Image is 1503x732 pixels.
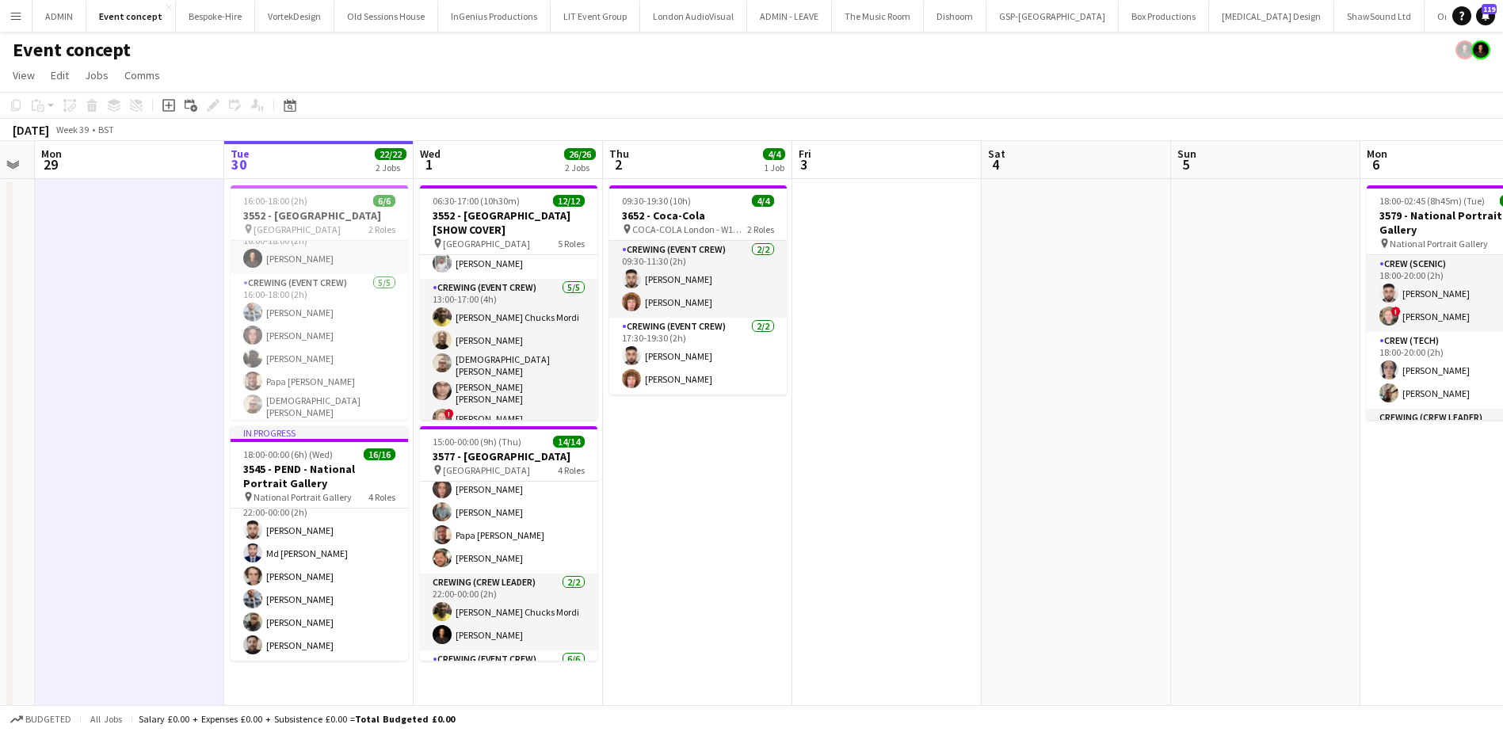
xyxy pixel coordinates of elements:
[124,68,160,82] span: Comms
[13,38,131,62] h1: Event concept
[1209,1,1334,32] button: [MEDICAL_DATA] Design
[255,1,334,32] button: VortekDesign
[118,65,166,86] a: Comms
[640,1,747,32] button: London AudioVisual
[1476,6,1495,25] a: 119
[98,124,114,135] div: BST
[747,1,832,32] button: ADMIN - LEAVE
[8,711,74,728] button: Budgeted
[52,124,92,135] span: Week 39
[25,714,71,725] span: Budgeted
[78,65,115,86] a: Jobs
[85,68,109,82] span: Jobs
[51,68,69,82] span: Edit
[1334,1,1425,32] button: ShawSound Ltd
[1455,40,1474,59] app-user-avatar: Ash Grimmer
[6,65,41,86] a: View
[832,1,924,32] button: The Music Room
[87,713,125,725] span: All jobs
[1119,1,1209,32] button: Box Productions
[334,1,438,32] button: Old Sessions House
[355,713,455,725] span: Total Budgeted £0.00
[176,1,255,32] button: Bespoke-Hire
[1471,40,1490,59] app-user-avatar: Ash Grimmer
[139,713,455,725] div: Salary £0.00 + Expenses £0.00 + Subsistence £0.00 =
[13,68,35,82] span: View
[986,1,1119,32] button: GSP-[GEOGRAPHIC_DATA]
[1482,4,1497,14] span: 119
[86,1,176,32] button: Event concept
[924,1,986,32] button: Dishoom
[32,1,86,32] button: ADMIN
[438,1,551,32] button: InGenius Productions
[551,1,640,32] button: LIT Event Group
[13,122,49,138] div: [DATE]
[44,65,75,86] a: Edit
